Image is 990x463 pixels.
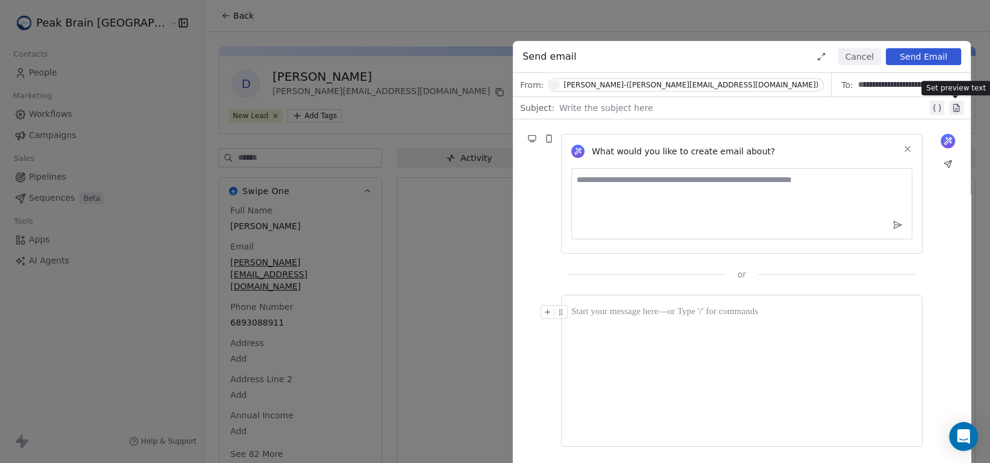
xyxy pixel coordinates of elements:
div: Open Intercom Messenger [949,422,978,451]
span: Subject: [520,102,554,118]
div: [PERSON_NAME]-([PERSON_NAME][EMAIL_ADDRESS][DOMAIN_NAME]) [563,81,818,89]
p: Set preview text [926,83,986,93]
span: To: [841,79,853,91]
span: From: [520,79,544,91]
span: What would you like to create email about? [592,145,775,157]
button: Send Email [886,48,961,65]
span: or [738,268,746,280]
span: Send email [522,49,577,64]
button: Cancel [838,48,881,65]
